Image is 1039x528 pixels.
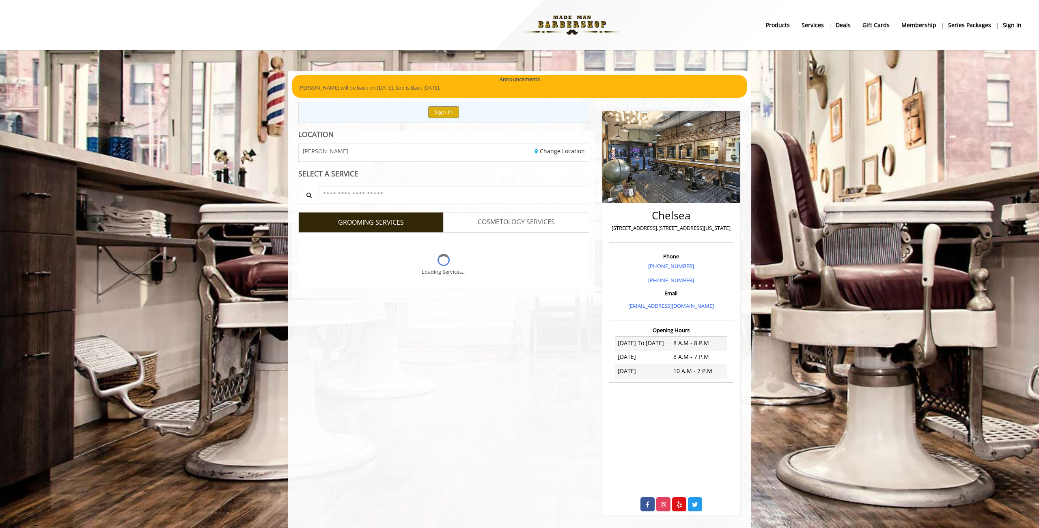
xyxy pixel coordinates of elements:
td: [DATE] To [DATE] [615,336,671,350]
button: Sign In [428,106,459,118]
td: [DATE] [615,364,671,378]
h3: Email [611,290,731,296]
a: Series packagesSeries packages [942,19,997,31]
td: 10 A.M - 7 P.M [671,364,727,378]
a: [EMAIL_ADDRESS][DOMAIN_NAME] [628,302,714,309]
h3: Phone [611,253,731,259]
h2: Chelsea [611,210,731,221]
b: gift cards [862,21,890,30]
a: DealsDeals [830,19,857,31]
a: Productsproducts [760,19,796,31]
b: LOCATION [298,129,334,139]
b: Announcements [500,75,540,84]
div: Grooming services [298,232,589,287]
td: 8 A.M - 8 P.M [671,336,727,350]
td: 8 A.M - 7 P.M [671,350,727,364]
a: [PHONE_NUMBER] [648,262,694,270]
div: Loading Services... [422,268,466,276]
b: Series packages [948,21,991,30]
span: [PERSON_NAME] [303,148,348,154]
p: [STREET_ADDRESS],[STREET_ADDRESS][US_STATE] [611,224,731,232]
a: Change Location [535,147,585,155]
div: SELECT A SERVICE [298,170,589,178]
span: GROOMING SERVICES [338,217,404,228]
span: COSMETOLOGY SERVICES [478,217,555,228]
a: sign insign in [997,19,1027,31]
img: Made Man Barbershop logo [516,3,628,47]
p: [PERSON_NAME] will be back on [DATE]. Sod is Back [DATE]. [298,84,741,92]
h3: Opening Hours [609,327,733,333]
b: Deals [836,21,851,30]
a: MembershipMembership [896,19,942,31]
b: Membership [901,21,936,30]
a: Gift cardsgift cards [857,19,896,31]
b: sign in [1003,21,1022,30]
td: [DATE] [615,350,671,364]
a: [PHONE_NUMBER] [648,277,694,284]
b: products [766,21,790,30]
button: Service Search [298,186,319,204]
b: Services [802,21,824,30]
a: ServicesServices [796,19,830,31]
